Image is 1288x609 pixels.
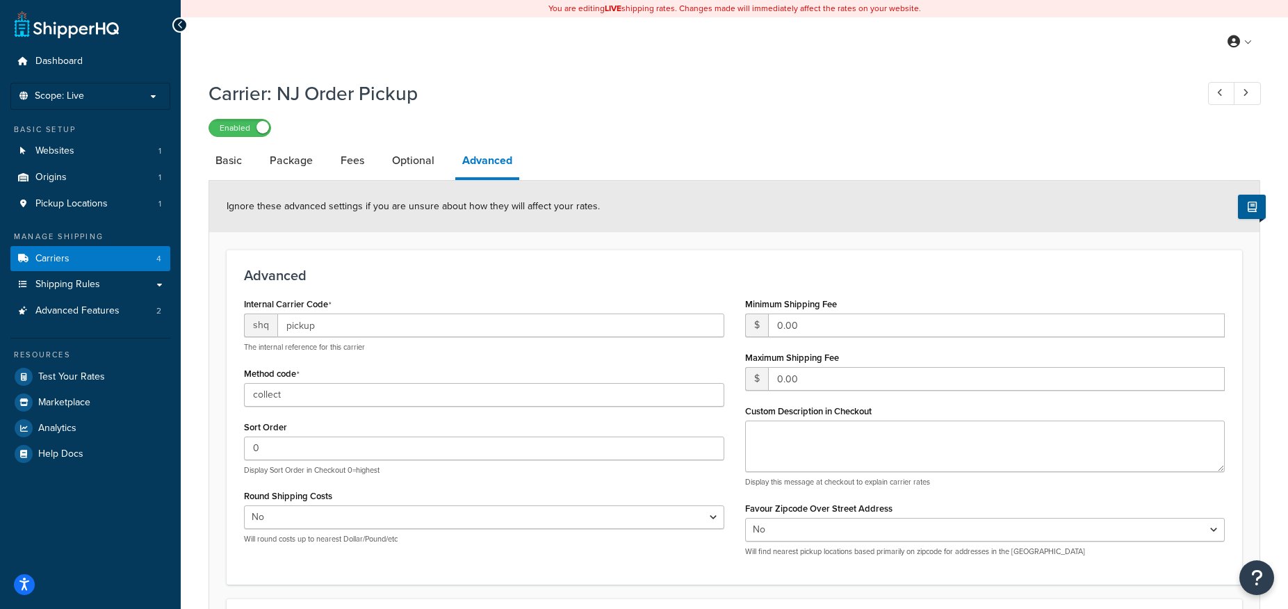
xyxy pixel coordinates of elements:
[605,2,621,15] b: LIVE
[1238,195,1266,219] button: Show Help Docs
[244,368,300,380] label: Method code
[156,305,161,317] span: 2
[35,253,70,265] span: Carriers
[745,406,872,416] label: Custom Description in Checkout
[10,390,170,415] a: Marketplace
[244,342,724,352] p: The internal reference for this carrier
[156,253,161,265] span: 4
[745,367,768,391] span: $
[158,198,161,210] span: 1
[10,124,170,136] div: Basic Setup
[385,144,441,177] a: Optional
[244,268,1225,283] h3: Advanced
[158,145,161,157] span: 1
[38,448,83,460] span: Help Docs
[38,371,105,383] span: Test Your Rates
[158,172,161,184] span: 1
[10,441,170,466] a: Help Docs
[35,90,84,102] span: Scope: Live
[209,80,1182,107] h1: Carrier: NJ Order Pickup
[263,144,320,177] a: Package
[455,144,519,180] a: Advanced
[244,491,332,501] label: Round Shipping Costs
[10,246,170,272] a: Carriers4
[745,299,837,309] label: Minimum Shipping Fee
[745,503,892,514] label: Favour Zipcode Over Street Address
[10,231,170,243] div: Manage Shipping
[209,144,249,177] a: Basic
[35,56,83,67] span: Dashboard
[10,191,170,217] li: Pickup Locations
[10,298,170,324] li: Advanced Features
[10,165,170,190] a: Origins1
[10,165,170,190] li: Origins
[10,49,170,74] a: Dashboard
[10,191,170,217] a: Pickup Locations1
[227,199,600,213] span: Ignore these advanced settings if you are unsure about how they will affect your rates.
[244,422,287,432] label: Sort Order
[38,397,90,409] span: Marketplace
[745,477,1225,487] p: Display this message at checkout to explain carrier rates
[244,534,724,544] p: Will round costs up to nearest Dollar/Pound/etc
[10,272,170,298] a: Shipping Rules
[209,120,270,136] label: Enabled
[10,349,170,361] div: Resources
[745,546,1225,557] p: Will find nearest pickup locations based primarily on zipcode for addresses in the [GEOGRAPHIC_DATA]
[1234,82,1261,105] a: Next Record
[35,305,120,317] span: Advanced Features
[10,138,170,164] li: Websites
[35,172,67,184] span: Origins
[38,423,76,435] span: Analytics
[10,298,170,324] a: Advanced Features2
[35,279,100,291] span: Shipping Rules
[35,145,74,157] span: Websites
[35,198,108,210] span: Pickup Locations
[10,364,170,389] a: Test Your Rates
[10,138,170,164] a: Websites1
[244,465,724,476] p: Display Sort Order in Checkout 0=highest
[334,144,371,177] a: Fees
[10,246,170,272] li: Carriers
[1239,560,1274,595] button: Open Resource Center
[745,314,768,337] span: $
[745,352,839,363] label: Maximum Shipping Fee
[244,299,332,310] label: Internal Carrier Code
[1208,82,1235,105] a: Previous Record
[10,416,170,441] a: Analytics
[244,314,277,337] span: shq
